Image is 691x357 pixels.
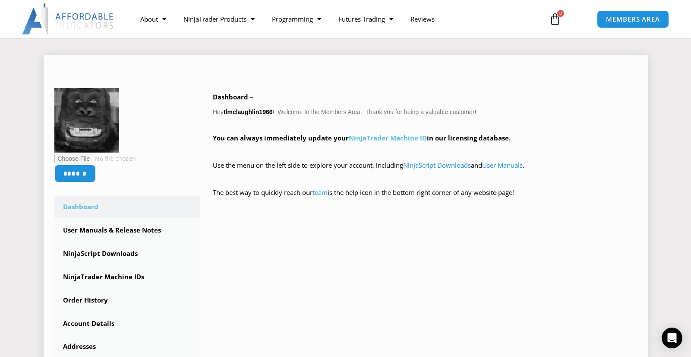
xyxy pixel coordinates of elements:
nav: Menu [132,9,539,29]
a: User Manuals [482,161,523,169]
a: team [312,188,328,197]
a: NinjaTrader Products [175,9,263,29]
a: Account Details [54,312,200,335]
a: MEMBERS AREA [597,10,669,28]
strong: tlmclaughlin1966 [224,108,273,115]
a: Programming [263,9,330,29]
a: NinjaScript Downloads [54,242,200,265]
div: Hey ! Welcome to the Members Area. Thank you for being a valuable customer! [213,91,637,211]
strong: You can always immediately update your in our licensing database. [213,134,511,142]
b: Dashboard – [213,92,253,101]
a: NinjaScript Downloads [403,161,471,169]
p: Use the menu on the left side to explore your account, including and . [213,159,637,184]
a: 0 [536,6,574,32]
span: 0 [557,10,564,17]
a: NinjaTrader Machine ID [349,134,427,142]
span: MEMBERS AREA [606,16,660,22]
div: Open Intercom Messenger [662,328,682,348]
img: 050ef619e7115b43ce83c51ea190c9103025a1fbf01cfd5f3c8068e1a1e46619 [54,88,119,153]
a: Futures Trading [330,9,402,29]
a: About [132,9,175,29]
a: Order History [54,289,200,312]
img: LogoAI | Affordable Indicators – NinjaTrader [22,3,115,35]
a: User Manuals & Release Notes [54,219,200,242]
a: NinjaTrader Machine IDs [54,266,200,288]
p: The best way to quickly reach our is the help icon in the bottom right corner of any website page! [213,187,637,211]
a: Dashboard [54,196,200,218]
a: Reviews [402,9,443,29]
